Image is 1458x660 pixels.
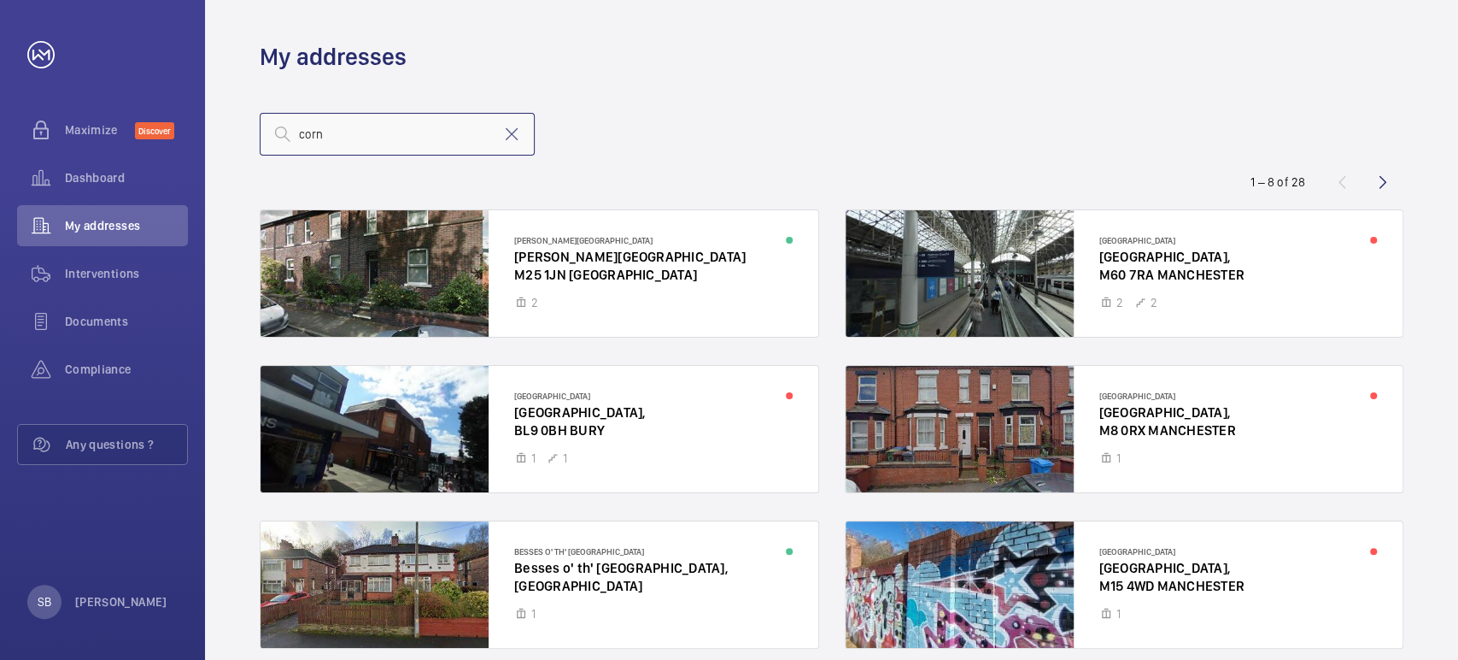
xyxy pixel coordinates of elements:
[135,122,174,139] span: Discover
[75,593,167,610] p: [PERSON_NAME]
[65,217,188,234] span: My addresses
[65,169,188,186] span: Dashboard
[260,41,407,73] h1: My addresses
[66,436,187,453] span: Any questions ?
[65,313,188,330] span: Documents
[38,593,51,610] p: SB
[65,265,188,282] span: Interventions
[260,113,535,156] input: Search by address
[1250,174,1305,191] div: 1 – 8 of 28
[65,361,188,378] span: Compliance
[65,121,135,138] span: Maximize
